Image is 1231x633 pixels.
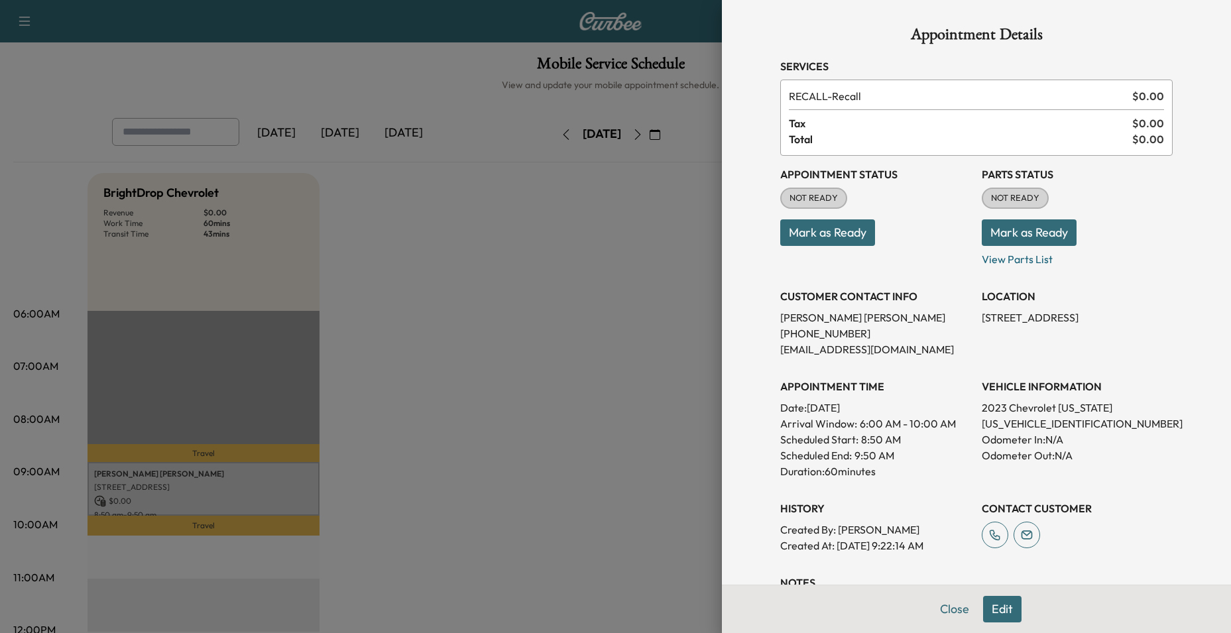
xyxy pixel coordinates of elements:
[780,500,971,516] h3: History
[780,219,875,246] button: Mark as Ready
[982,378,1173,394] h3: VEHICLE INFORMATION
[982,400,1173,416] p: 2023 Chevrolet [US_STATE]
[1132,88,1164,104] span: $ 0.00
[780,288,971,304] h3: CUSTOMER CONTACT INFO
[982,166,1173,182] h3: Parts Status
[861,432,901,447] p: 8:50 AM
[780,27,1173,48] h1: Appointment Details
[982,432,1173,447] p: Odometer In: N/A
[780,463,971,479] p: Duration: 60 minutes
[931,596,978,622] button: Close
[1132,115,1164,131] span: $ 0.00
[982,288,1173,304] h3: LOCATION
[789,88,1127,104] span: Recall
[780,166,971,182] h3: Appointment Status
[780,400,971,416] p: Date: [DATE]
[789,131,1132,147] span: Total
[780,522,971,538] p: Created By : [PERSON_NAME]
[780,378,971,394] h3: APPOINTMENT TIME
[860,416,956,432] span: 6:00 AM - 10:00 AM
[982,500,1173,516] h3: CONTACT CUSTOMER
[780,341,971,357] p: [EMAIL_ADDRESS][DOMAIN_NAME]
[1132,131,1164,147] span: $ 0.00
[780,416,971,432] p: Arrival Window:
[780,447,852,463] p: Scheduled End:
[983,596,1022,622] button: Edit
[780,538,971,553] p: Created At : [DATE] 9:22:14 AM
[780,325,971,341] p: [PHONE_NUMBER]
[982,447,1173,463] p: Odometer Out: N/A
[982,310,1173,325] p: [STREET_ADDRESS]
[983,192,1047,205] span: NOT READY
[780,310,971,325] p: [PERSON_NAME] [PERSON_NAME]
[782,192,846,205] span: NOT READY
[780,432,858,447] p: Scheduled Start:
[789,115,1132,131] span: Tax
[780,58,1173,74] h3: Services
[982,416,1173,432] p: [US_VEHICLE_IDENTIFICATION_NUMBER]
[780,575,1173,591] h3: NOTES
[982,246,1173,267] p: View Parts List
[854,447,894,463] p: 9:50 AM
[982,219,1077,246] button: Mark as Ready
